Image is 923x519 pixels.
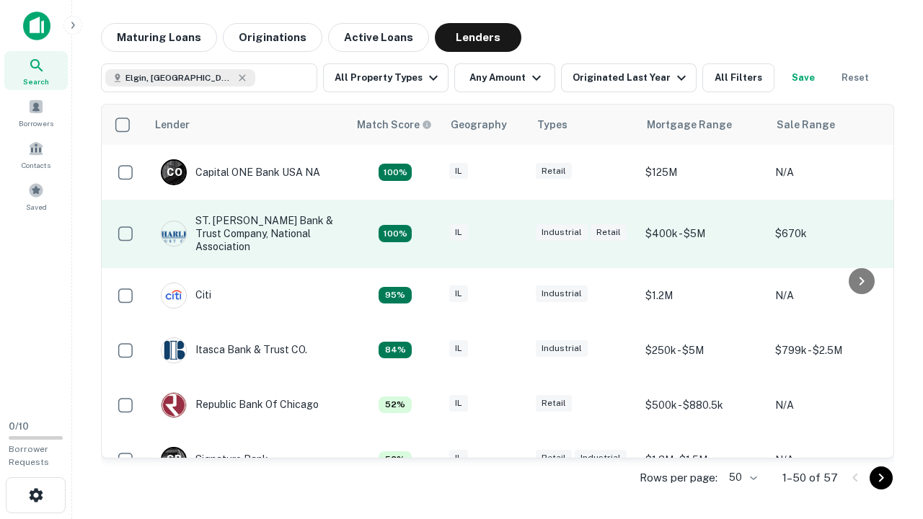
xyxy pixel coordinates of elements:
div: 50 [723,467,759,488]
p: 1–50 of 57 [782,469,838,487]
div: Retail [536,395,572,412]
td: N/A [768,268,898,323]
button: Maturing Loans [101,23,217,52]
td: $1.3M - $1.5M [638,432,768,487]
td: $500k - $880.5k [638,378,768,432]
div: Capitalize uses an advanced AI algorithm to match your search with the best lender. The match sco... [357,117,432,133]
td: N/A [768,145,898,200]
a: Search [4,51,68,90]
div: IL [449,224,468,241]
th: Geography [442,105,529,145]
p: C O [167,165,182,180]
div: Industrial [536,285,588,302]
button: Any Amount [454,63,555,92]
th: Mortgage Range [638,105,768,145]
div: Capitalize uses an advanced AI algorithm to match your search with the best lender. The match sco... [379,451,412,469]
div: Citi [161,283,211,309]
div: Itasca Bank & Trust CO. [161,337,307,363]
span: Saved [26,201,47,213]
td: $670k [768,200,898,268]
th: Types [529,105,638,145]
td: N/A [768,378,898,432]
div: Capital ONE Bank USA NA [161,159,320,185]
div: Industrial [575,450,627,466]
div: Retail [536,163,572,179]
button: All Filters [702,63,774,92]
p: S B [167,452,181,467]
button: Save your search to get updates of matches that match your search criteria. [780,63,826,92]
img: picture [162,338,186,363]
div: Capitalize uses an advanced AI algorithm to match your search with the best lender. The match sco... [379,164,412,181]
button: Originated Last Year [561,63,697,92]
button: Go to next page [870,466,893,489]
div: Originated Last Year [573,69,690,86]
th: Sale Range [768,105,898,145]
th: Capitalize uses an advanced AI algorithm to match your search with the best lender. The match sco... [348,105,442,145]
div: Retail [591,224,627,241]
div: Industrial [536,224,588,241]
div: Retail [536,450,572,466]
td: $250k - $5M [638,323,768,378]
span: Borrowers [19,117,53,129]
div: Sale Range [777,116,835,133]
td: $400k - $5M [638,200,768,268]
div: ST. [PERSON_NAME] Bank & Trust Company, National Association [161,214,334,254]
span: Borrower Requests [9,444,49,467]
a: Saved [4,177,68,216]
span: 0 / 10 [9,421,29,432]
h6: Match Score [357,117,429,133]
div: Republic Bank Of Chicago [161,392,319,418]
td: N/A [768,432,898,487]
div: Capitalize uses an advanced AI algorithm to match your search with the best lender. The match sco... [379,287,412,304]
div: Geography [451,116,507,133]
div: Industrial [536,340,588,357]
button: Active Loans [328,23,429,52]
img: capitalize-icon.png [23,12,50,40]
div: Types [537,116,568,133]
p: Rows per page: [640,469,717,487]
div: Lender [155,116,190,133]
div: Signature Bank [161,447,268,473]
div: Mortgage Range [647,116,732,133]
img: picture [162,283,186,308]
div: Capitalize uses an advanced AI algorithm to match your search with the best lender. The match sco... [379,342,412,359]
div: Capitalize uses an advanced AI algorithm to match your search with the best lender. The match sco... [379,225,412,242]
div: Capitalize uses an advanced AI algorithm to match your search with the best lender. The match sco... [379,396,412,414]
td: $799k - $2.5M [768,323,898,378]
div: IL [449,395,468,412]
a: Borrowers [4,93,68,132]
span: Contacts [22,159,50,171]
td: $1.2M [638,268,768,323]
button: Reset [832,63,878,92]
span: Elgin, [GEOGRAPHIC_DATA], [GEOGRAPHIC_DATA] [125,71,234,84]
div: IL [449,450,468,466]
button: All Property Types [323,63,449,92]
button: Lenders [435,23,521,52]
td: $125M [638,145,768,200]
img: picture [162,221,186,246]
a: Contacts [4,135,68,174]
div: IL [449,340,468,357]
span: Search [23,76,49,87]
iframe: Chat Widget [851,404,923,473]
th: Lender [146,105,348,145]
div: IL [449,285,468,302]
div: IL [449,163,468,179]
img: picture [162,393,186,417]
button: Originations [223,23,322,52]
